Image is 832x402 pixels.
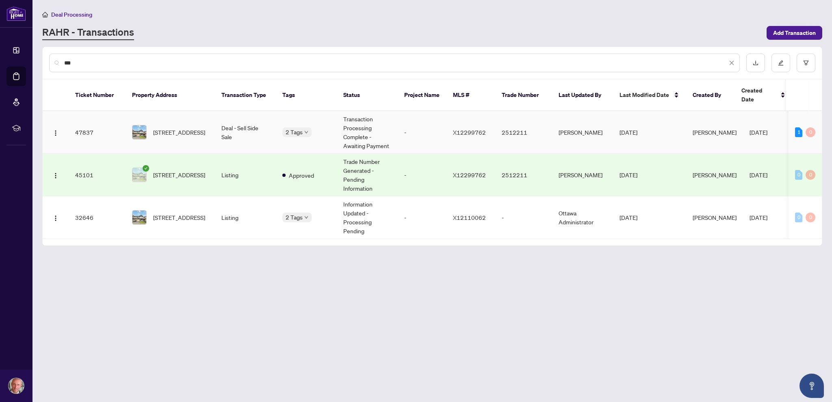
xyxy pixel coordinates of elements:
[693,171,737,178] span: [PERSON_NAME]
[90,48,137,53] div: Keywords by Traffic
[289,171,314,180] span: Approved
[22,47,28,54] img: tab_domain_overview_orange.svg
[799,374,824,398] button: Open asap
[552,154,613,196] td: [PERSON_NAME]
[778,60,784,66] span: edit
[620,129,637,136] span: [DATE]
[693,214,737,221] span: [PERSON_NAME]
[31,48,73,53] div: Domain Overview
[398,80,446,111] th: Project Name
[398,196,446,239] td: -
[767,26,822,40] button: Add Transaction
[495,111,552,154] td: 2512211
[613,80,686,111] th: Last Modified Date
[9,378,24,393] img: Profile Icon
[215,111,276,154] td: Deal - Sell Side Sale
[49,168,62,181] button: Logo
[52,172,59,179] img: Logo
[69,154,126,196] td: 45101
[773,26,816,39] span: Add Transaction
[153,128,205,137] span: [STREET_ADDRESS]
[215,154,276,196] td: Listing
[81,47,87,54] img: tab_keywords_by_traffic_grey.svg
[693,129,737,136] span: [PERSON_NAME]
[13,21,19,28] img: website_grey.svg
[49,126,62,139] button: Logo
[42,12,48,17] span: home
[495,154,552,196] td: 2512211
[729,60,734,66] span: close
[52,215,59,221] img: Logo
[42,26,134,40] a: RAHR - Transactions
[21,21,134,28] div: Domain: [PERSON_NAME][DOMAIN_NAME]
[132,168,146,182] img: thumbnail-img
[69,111,126,154] td: 47837
[215,80,276,111] th: Transaction Type
[153,213,205,222] span: [STREET_ADDRESS]
[453,214,486,221] span: X12110062
[753,60,758,66] span: download
[746,54,765,72] button: download
[6,6,26,21] img: logo
[795,127,802,137] div: 1
[153,170,205,179] span: [STREET_ADDRESS]
[741,86,776,104] span: Created Date
[304,215,308,219] span: down
[803,60,809,66] span: filter
[398,154,446,196] td: -
[286,213,303,222] span: 2 Tags
[552,196,613,239] td: Ottawa Administrator
[126,80,215,111] th: Property Address
[806,170,815,180] div: 0
[52,130,59,136] img: Logo
[23,13,40,19] div: v 4.0.25
[337,196,398,239] td: Information Updated - Processing Pending
[552,111,613,154] td: [PERSON_NAME]
[750,171,767,178] span: [DATE]
[304,130,308,134] span: down
[750,214,767,221] span: [DATE]
[806,213,815,222] div: 0
[398,111,446,154] td: -
[337,111,398,154] td: Transaction Processing Complete - Awaiting Payment
[286,127,303,137] span: 2 Tags
[276,80,337,111] th: Tags
[495,196,552,239] td: -
[552,80,613,111] th: Last Updated By
[495,80,552,111] th: Trade Number
[337,154,398,196] td: Trade Number Generated - Pending Information
[620,214,637,221] span: [DATE]
[13,13,19,19] img: logo_orange.svg
[771,54,790,72] button: edit
[795,213,802,222] div: 0
[453,171,486,178] span: X12299762
[686,80,735,111] th: Created By
[215,196,276,239] td: Listing
[735,80,792,111] th: Created Date
[806,127,815,137] div: 0
[49,211,62,224] button: Logo
[132,125,146,139] img: thumbnail-img
[69,196,126,239] td: 32646
[337,80,398,111] th: Status
[795,170,802,180] div: 0
[797,54,815,72] button: filter
[132,211,146,224] img: thumbnail-img
[69,80,126,111] th: Ticket Number
[143,165,149,172] span: check-circle
[51,11,92,18] span: Deal Processing
[453,129,486,136] span: X12299762
[750,129,767,136] span: [DATE]
[620,90,669,99] span: Last Modified Date
[446,80,495,111] th: MLS #
[620,171,637,178] span: [DATE]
